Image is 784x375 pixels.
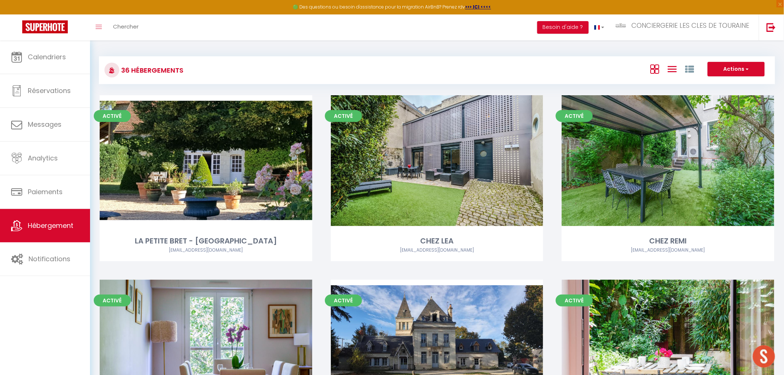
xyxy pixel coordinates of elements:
[685,63,694,75] a: Vue par Groupe
[537,21,589,34] button: Besoin d'aide ?
[610,14,759,40] a: ... CONCIERGERIE LES CLES DE TOURAINE
[94,295,131,306] span: Activé
[100,247,312,254] div: Airbnb
[28,221,73,230] span: Hébergement
[28,120,62,129] span: Messages
[325,110,362,122] span: Activé
[28,52,66,62] span: Calendriers
[28,187,63,196] span: Paiements
[28,153,58,163] span: Analytics
[668,63,677,75] a: Vue en Liste
[29,254,70,263] span: Notifications
[562,247,774,254] div: Airbnb
[556,110,593,122] span: Activé
[94,110,131,122] span: Activé
[331,247,544,254] div: Airbnb
[28,86,71,95] span: Réservations
[119,62,183,79] h3: 36 Hébergements
[113,23,139,30] span: Chercher
[465,4,491,10] a: >>> ICI <<<<
[650,63,659,75] a: Vue en Box
[615,23,627,29] img: ...
[556,295,593,306] span: Activé
[631,21,750,30] span: CONCIERGERIE LES CLES DE TOURAINE
[107,14,144,40] a: Chercher
[22,20,68,33] img: Super Booking
[331,235,544,247] div: CHEZ LEA
[325,295,362,306] span: Activé
[708,62,765,77] button: Actions
[562,235,774,247] div: CHEZ REMI
[753,345,775,368] div: Ouvrir le chat
[767,23,776,32] img: logout
[100,235,312,247] div: LA PETITE BRET - [GEOGRAPHIC_DATA]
